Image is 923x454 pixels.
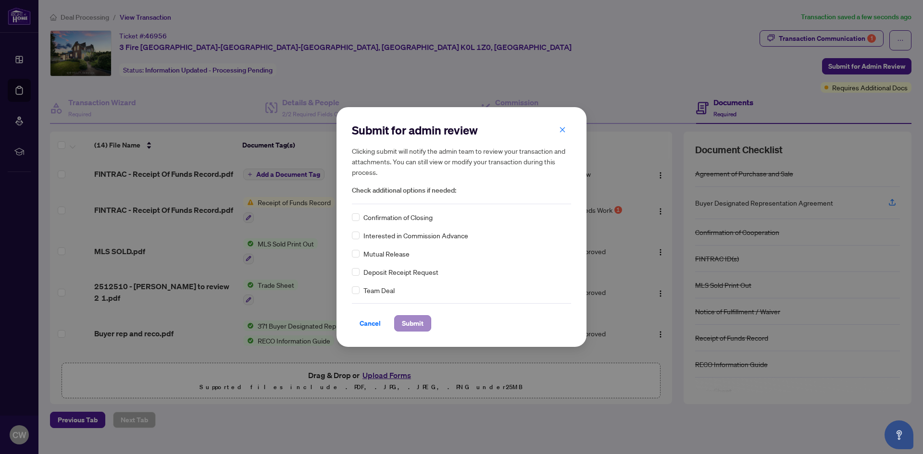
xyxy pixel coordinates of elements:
span: Submit [402,316,424,331]
h5: Clicking submit will notify the admin team to review your transaction and attachments. You can st... [352,146,571,177]
span: close [559,126,566,133]
span: Deposit Receipt Request [363,267,438,277]
button: Open asap [885,420,913,449]
span: Team Deal [363,285,395,295]
button: Submit [394,315,431,331]
span: Confirmation of Closing [363,212,433,222]
span: Cancel [360,316,381,331]
button: Cancel [352,315,388,331]
span: Mutual Release [363,248,410,259]
span: Interested in Commission Advance [363,230,468,241]
h2: Submit for admin review [352,123,571,138]
span: Check additional options if needed: [352,185,571,196]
